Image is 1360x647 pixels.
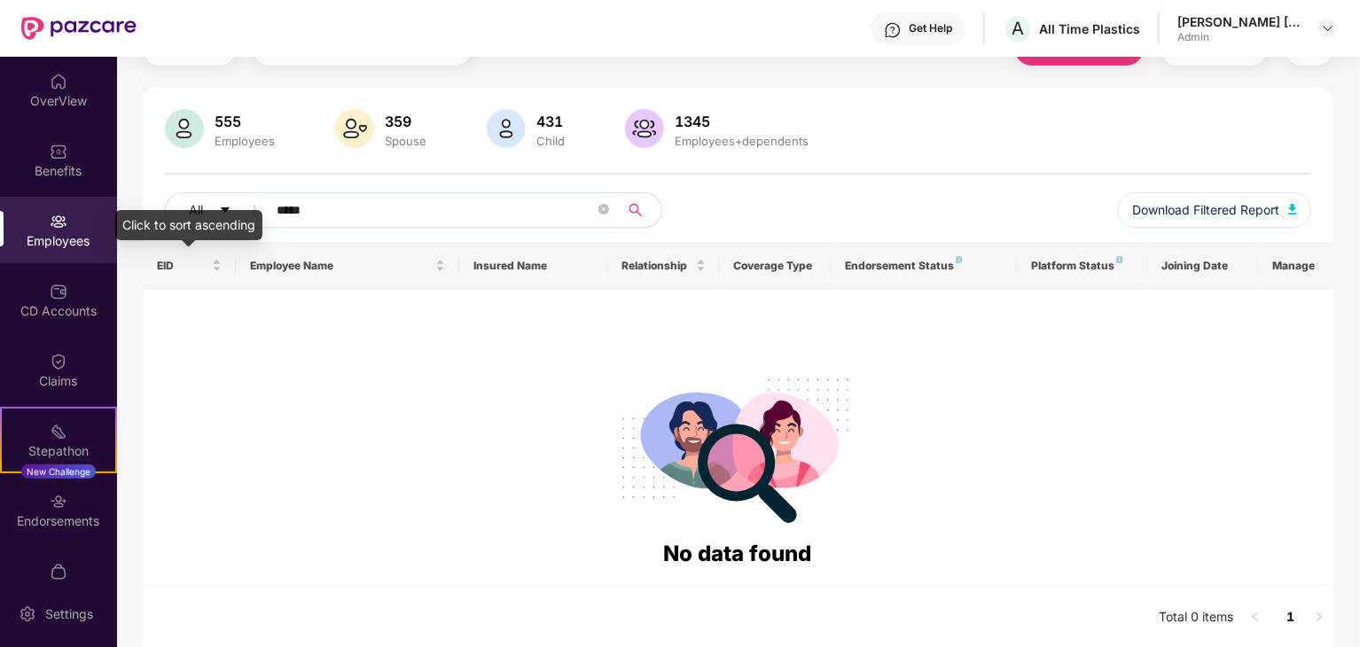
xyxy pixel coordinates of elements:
[1277,604,1305,632] li: 1
[1321,21,1335,35] img: svg+xml;base64,PHN2ZyBpZD0iRHJvcGRvd24tMzJ4MzIiIHhtbG5zPSJodHRwOi8vd3d3LnczLm9yZy8yMDAwL3N2ZyIgd2...
[50,283,67,300] img: svg+xml;base64,PHN2ZyBpZD0iQ0RfQWNjb3VudHMiIGRhdGEtbmFtZT0iQ0QgQWNjb3VudHMiIHhtbG5zPSJodHRwOi8vd3...
[1147,242,1259,290] th: Joining Date
[115,210,262,240] div: Click to sort ascending
[618,203,653,217] span: search
[608,242,720,290] th: Relationship
[1288,204,1297,214] img: svg+xml;base64,PHN2ZyB4bWxucz0iaHR0cDovL3d3dy53My5vcmcvMjAwMC9zdmciIHhtbG5zOnhsaW5rPSJodHRwOi8vd3...
[50,423,67,440] img: svg+xml;base64,PHN2ZyB4bWxucz0iaHR0cDovL3d3dy53My5vcmcvMjAwMC9zdmciIHdpZHRoPSIyMSIgaGVpZ2h0PSIyMC...
[236,242,459,290] th: Employee Name
[335,109,374,148] img: svg+xml;base64,PHN2ZyB4bWxucz0iaHR0cDovL3d3dy53My5vcmcvMjAwMC9zdmciIHhtbG5zOnhsaW5rPSJodHRwOi8vd3...
[610,357,865,537] img: svg+xml;base64,PHN2ZyB4bWxucz0iaHR0cDovL3d3dy53My5vcmcvMjAwMC9zdmciIHdpZHRoPSIyODgiIGhlaWdodD0iMj...
[622,259,692,273] span: Relationship
[664,541,812,566] span: No data found
[956,256,963,263] img: svg+xml;base64,PHN2ZyB4bWxucz0iaHR0cDovL3d3dy53My5vcmcvMjAwMC9zdmciIHdpZHRoPSI4IiBoZWlnaHQ9IjgiIH...
[1241,604,1270,632] button: left
[1305,604,1333,632] li: Next Page
[909,21,952,35] div: Get Help
[219,204,231,218] span: caret-down
[50,213,67,230] img: svg+xml;base64,PHN2ZyBpZD0iRW1wbG95ZWVzIiB4bWxucz0iaHR0cDovL3d3dy53My5vcmcvMjAwMC9zdmciIHdpZHRoPS...
[1177,30,1301,44] div: Admin
[1250,612,1261,622] span: left
[884,21,902,39] img: svg+xml;base64,PHN2ZyBpZD0iSGVscC0zMngzMiIgeG1sbnM9Imh0dHA6Ly93d3cudzMub3JnLzIwMDAvc3ZnIiB3aWR0aD...
[21,464,96,479] div: New Challenge
[1039,20,1140,37] div: All Time Plastics
[381,113,430,130] div: 359
[40,605,98,623] div: Settings
[50,493,67,511] img: svg+xml;base64,PHN2ZyBpZD0iRW5kb3JzZW1lbnRzIiB4bWxucz0iaHR0cDovL3d3dy53My5vcmcvMjAwMC9zdmciIHdpZH...
[143,242,236,290] th: EID
[598,202,609,219] span: close-circle
[1132,200,1279,220] span: Download Filtered Report
[459,242,608,290] th: Insured Name
[2,442,115,460] div: Stepathon
[1259,242,1333,290] th: Manage
[845,259,1003,273] div: Endorsement Status
[21,17,137,40] img: New Pazcare Logo
[533,113,568,130] div: 431
[1177,13,1301,30] div: [PERSON_NAME] [PERSON_NAME]
[50,143,67,160] img: svg+xml;base64,PHN2ZyBpZD0iQmVuZWZpdHMiIHhtbG5zPSJodHRwOi8vd3d3LnczLm9yZy8yMDAwL3N2ZyIgd2lkdGg9Ij...
[1118,192,1311,228] button: Download Filtered Report
[19,605,36,623] img: svg+xml;base64,PHN2ZyBpZD0iU2V0dGluZy0yMHgyMCIgeG1sbnM9Imh0dHA6Ly93d3cudzMub3JnLzIwMDAvc3ZnIiB3aW...
[50,73,67,90] img: svg+xml;base64,PHN2ZyBpZD0iSG9tZSIgeG1sbnM9Imh0dHA6Ly93d3cudzMub3JnLzIwMDAvc3ZnIiB3aWR0aD0iMjAiIG...
[1314,612,1325,622] span: right
[1012,18,1025,39] span: A
[1277,604,1305,630] a: 1
[1241,604,1270,632] li: Previous Page
[211,134,278,148] div: Employees
[165,109,204,148] img: svg+xml;base64,PHN2ZyB4bWxucz0iaHR0cDovL3d3dy53My5vcmcvMjAwMC9zdmciIHhtbG5zOnhsaW5rPSJodHRwOi8vd3...
[189,200,203,220] span: All
[625,109,664,148] img: svg+xml;base64,PHN2ZyB4bWxucz0iaHR0cDovL3d3dy53My5vcmcvMjAwMC9zdmciIHhtbG5zOnhsaW5rPSJodHRwOi8vd3...
[50,563,67,581] img: svg+xml;base64,PHN2ZyBpZD0iTXlfT3JkZXJzIiBkYXRhLW5hbWU9Ik15IE9yZGVycyIgeG1sbnM9Imh0dHA6Ly93d3cudz...
[250,259,432,273] span: Employee Name
[533,134,568,148] div: Child
[211,113,278,130] div: 555
[1305,604,1333,632] button: right
[598,204,609,214] span: close-circle
[1031,259,1133,273] div: Platform Status
[618,192,662,228] button: search
[157,259,208,273] span: EID
[1116,256,1123,263] img: svg+xml;base64,PHN2ZyB4bWxucz0iaHR0cDovL3d3dy53My5vcmcvMjAwMC9zdmciIHdpZHRoPSI4IiBoZWlnaHQ9IjgiIH...
[1160,604,1234,632] li: Total 0 items
[50,353,67,370] img: svg+xml;base64,PHN2ZyBpZD0iQ2xhaW0iIHhtbG5zPSJodHRwOi8vd3d3LnczLm9yZy8yMDAwL3N2ZyIgd2lkdGg9IjIwIi...
[671,134,812,148] div: Employees+dependents
[487,109,526,148] img: svg+xml;base64,PHN2ZyB4bWxucz0iaHR0cDovL3d3dy53My5vcmcvMjAwMC9zdmciIHhtbG5zOnhsaW5rPSJodHRwOi8vd3...
[720,242,832,290] th: Coverage Type
[671,113,812,130] div: 1345
[381,134,430,148] div: Spouse
[165,192,273,228] button: Allcaret-down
